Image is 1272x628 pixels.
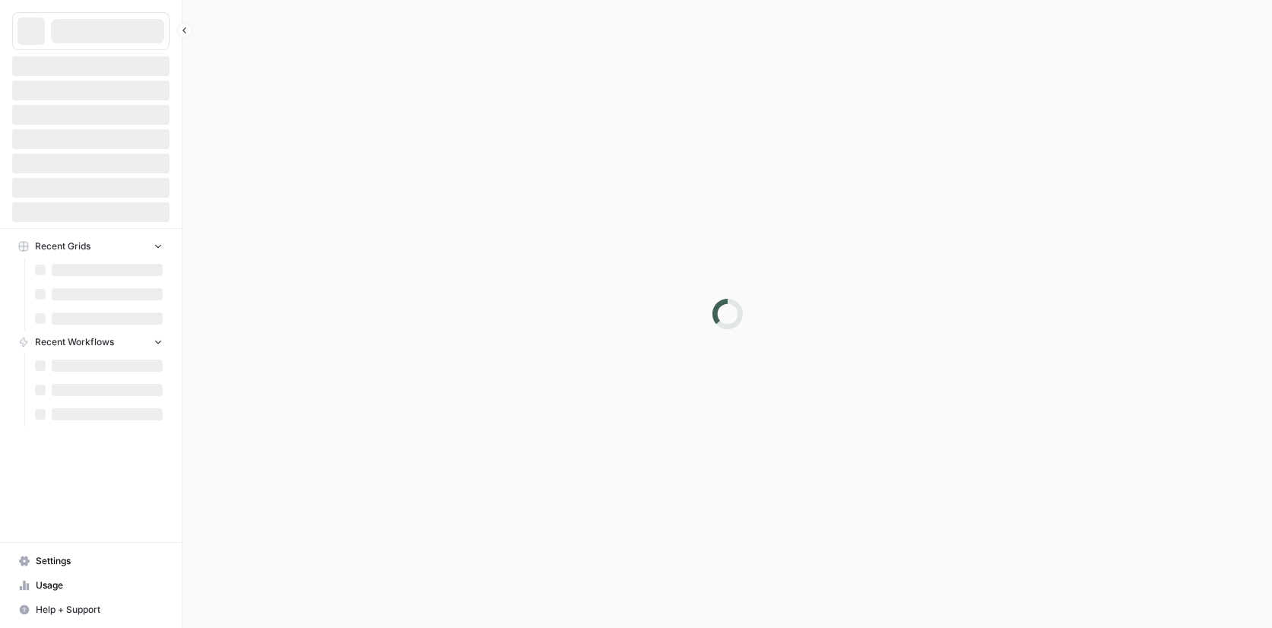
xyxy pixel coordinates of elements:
span: Usage [36,579,163,592]
button: Help + Support [12,598,170,622]
a: Usage [12,573,170,598]
span: Recent Grids [35,239,90,253]
button: Recent Grids [12,235,170,258]
button: Recent Workflows [12,331,170,354]
span: Help + Support [36,603,163,617]
span: Settings [36,554,163,568]
a: Settings [12,549,170,573]
span: Recent Workflows [35,335,114,349]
